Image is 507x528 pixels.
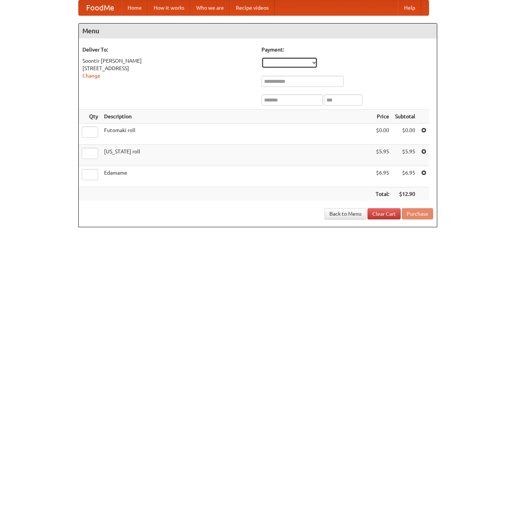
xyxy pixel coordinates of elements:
div: Soontir [PERSON_NAME] [82,57,254,65]
td: $5.95 [373,145,392,166]
a: How it works [148,0,190,15]
a: Recipe videos [230,0,275,15]
td: $5.95 [392,145,418,166]
td: $6.95 [392,166,418,187]
th: Qty [79,110,101,124]
th: Price [373,110,392,124]
th: Total: [373,187,392,201]
td: $0.00 [373,124,392,145]
h4: Menu [79,24,437,38]
h5: Deliver To: [82,46,254,53]
td: Edamame [101,166,373,187]
th: Subtotal [392,110,418,124]
h5: Payment: [262,46,433,53]
td: $0.00 [392,124,418,145]
a: Change [82,73,100,79]
th: $12.90 [392,187,418,201]
td: $6.95 [373,166,392,187]
a: Who we are [190,0,230,15]
a: Back to Menu [325,208,366,219]
a: Help [398,0,421,15]
td: Futomaki roll [101,124,373,145]
a: FoodMe [79,0,122,15]
th: Description [101,110,373,124]
a: Clear Cart [367,208,401,219]
button: Purchase [402,208,433,219]
a: Home [122,0,148,15]
div: [STREET_ADDRESS] [82,65,254,72]
td: [US_STATE] roll [101,145,373,166]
